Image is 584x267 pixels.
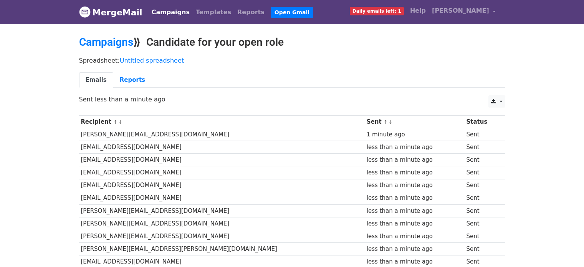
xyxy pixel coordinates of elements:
a: Reports [113,72,152,88]
div: less than a minute ago [367,232,463,241]
td: [PERSON_NAME][EMAIL_ADDRESS][DOMAIN_NAME] [79,128,365,141]
a: Campaigns [149,5,193,20]
div: less than a minute ago [367,168,463,177]
td: [EMAIL_ADDRESS][DOMAIN_NAME] [79,166,365,179]
a: ↓ [118,119,122,125]
a: Templates [193,5,234,20]
div: less than a minute ago [367,245,463,254]
a: Campaigns [79,36,133,48]
td: [PERSON_NAME][EMAIL_ADDRESS][DOMAIN_NAME] [79,230,365,242]
div: less than a minute ago [367,207,463,216]
td: Sent [465,230,500,242]
td: Sent [465,154,500,166]
div: less than a minute ago [367,219,463,228]
td: [EMAIL_ADDRESS][DOMAIN_NAME] [79,192,365,204]
td: Sent [465,243,500,255]
th: Sent [365,116,465,128]
p: Spreadsheet: [79,56,505,65]
p: Sent less than a minute ago [79,95,505,103]
a: ↑ [384,119,388,125]
div: less than a minute ago [367,143,463,152]
td: Sent [465,141,500,154]
div: less than a minute ago [367,156,463,164]
div: less than a minute ago [367,194,463,202]
div: less than a minute ago [367,257,463,266]
div: less than a minute ago [367,181,463,190]
a: MergeMail [79,4,142,20]
a: [PERSON_NAME] [429,3,499,21]
td: Sent [465,192,500,204]
td: Sent [465,128,500,141]
span: [PERSON_NAME] [432,6,489,15]
a: ↓ [389,119,393,125]
th: Recipient [79,116,365,128]
th: Status [465,116,500,128]
td: [EMAIL_ADDRESS][DOMAIN_NAME] [79,179,365,192]
td: Sent [465,217,500,230]
td: [PERSON_NAME][EMAIL_ADDRESS][PERSON_NAME][DOMAIN_NAME] [79,243,365,255]
a: ↑ [113,119,117,125]
td: Sent [465,179,500,192]
td: Sent [465,166,500,179]
div: 1 minute ago [367,130,463,139]
a: Help [407,3,429,18]
img: MergeMail logo [79,6,91,18]
span: Daily emails left: 1 [350,7,404,15]
a: Open Gmail [271,7,313,18]
a: Reports [234,5,268,20]
td: [PERSON_NAME][EMAIL_ADDRESS][DOMAIN_NAME] [79,204,365,217]
h2: ⟫ Candidate for your open role [79,36,505,49]
a: Daily emails left: 1 [347,3,407,18]
td: [PERSON_NAME][EMAIL_ADDRESS][DOMAIN_NAME] [79,217,365,230]
a: Untitled spreadsheet [120,57,184,64]
td: [EMAIL_ADDRESS][DOMAIN_NAME] [79,154,365,166]
a: Emails [79,72,113,88]
td: Sent [465,204,500,217]
td: [EMAIL_ADDRESS][DOMAIN_NAME] [79,141,365,154]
